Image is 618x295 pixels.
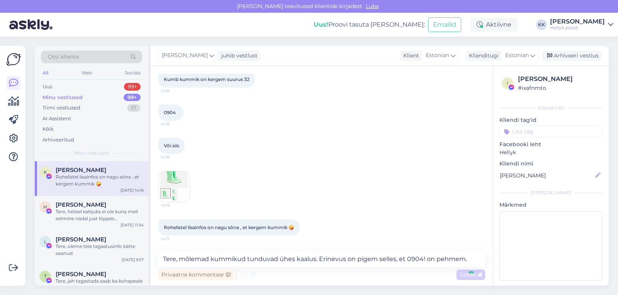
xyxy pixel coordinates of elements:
span: 14:17 [161,236,190,242]
span: 14:16 [161,154,190,160]
div: Tiimi vestlused [42,104,80,112]
span: i [507,80,508,86]
span: Estonian [426,51,449,60]
div: Kliendi info [499,105,603,111]
span: L [44,239,47,244]
div: Klienditugi [466,52,499,60]
span: Rohelistel lisainfos on nagu sõna , et kergem kummik 🤪 [164,224,294,230]
span: Teisi Lindvest [56,271,106,278]
div: # ixafnmto [518,84,600,92]
div: 99+ [124,94,141,101]
span: K [44,169,47,175]
div: [DATE] 9:57 [122,257,144,263]
div: Tere, jah tagastada saab ka kohapeale tuues. [56,278,144,292]
div: Hellyk pood [550,25,605,31]
div: [PERSON_NAME] [499,189,603,196]
div: Rohelistel lisainfos on nagu sõna , et kergem kummik 🤪 [56,174,144,187]
div: [DATE] 11:34 [121,222,144,228]
p: Märkmed [499,201,603,209]
div: [PERSON_NAME] [550,19,605,25]
img: Attachment [159,171,190,202]
span: 14:16 [161,202,190,208]
span: Kätlin Kase [56,167,106,174]
div: 57 [127,104,141,112]
span: Minu vestlused [74,150,109,157]
input: Lisa tag [499,126,603,137]
a: [PERSON_NAME]Hellyk pood [550,19,613,31]
span: Kumb kummik on kergem suurus 32 [164,76,250,82]
p: Kliendi nimi [499,160,603,168]
div: juhib vestlust [218,52,258,60]
p: Hellyk [499,148,603,157]
div: Socials [123,68,142,78]
span: 14:16 [161,121,190,127]
div: AI Assistent [42,115,71,123]
p: Kliendi tag'id [499,116,603,124]
div: Tere, oleme teie tagastusinfo kätte saanud. [56,243,144,257]
div: [DATE] 14:16 [121,187,144,193]
div: Uus [42,83,52,91]
span: [PERSON_NAME] [162,51,208,60]
div: KK [536,19,547,30]
span: Estonian [505,51,529,60]
div: 99+ [124,83,141,91]
span: T [44,273,47,279]
div: Proovi tasuta [PERSON_NAME]: [314,20,425,29]
span: Helena Klaas [56,201,106,208]
div: Minu vestlused [42,94,83,101]
span: Või siis [164,143,179,148]
span: 14:16 [161,88,190,94]
div: Arhiveeri vestlus [542,51,602,61]
div: All [41,68,50,78]
b: Uus! [314,21,328,28]
div: Tere, hetkel kahjuks ei ole kuna meil eelmine nädal just lõppes sooduskampaania. [56,208,144,222]
span: Luba [363,3,381,10]
div: Web [80,68,93,78]
span: H [43,204,47,210]
div: Aktiivne [470,18,518,32]
span: Otsi kliente [48,53,79,61]
div: Kõik [42,125,54,133]
p: Facebooki leht [499,140,603,148]
img: Askly Logo [6,52,21,67]
input: Lisa nimi [500,171,594,180]
button: Emailid [428,17,461,32]
div: Klient [400,52,419,60]
span: Liis Loorents [56,236,106,243]
div: Arhiveeritud [42,136,74,144]
span: 0904 [164,110,176,115]
div: [PERSON_NAME] [518,74,600,84]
